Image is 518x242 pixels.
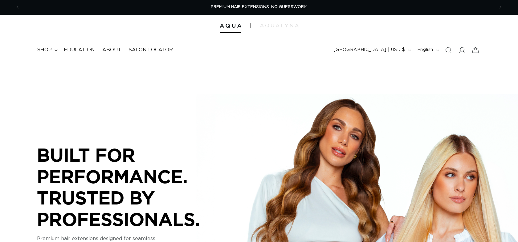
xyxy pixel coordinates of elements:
[494,2,507,13] button: Next announcement
[442,43,455,57] summary: Search
[211,5,308,9] span: PREMIUM HAIR EXTENSIONS. NO GUESSWORK.
[334,47,405,53] span: [GEOGRAPHIC_DATA] | USD $
[33,43,60,57] summary: shop
[37,47,52,53] span: shop
[220,24,241,28] img: Aqua Hair Extensions
[102,47,121,53] span: About
[37,144,222,230] p: BUILT FOR PERFORMANCE. TRUSTED BY PROFESSIONALS.
[64,47,95,53] span: Education
[11,2,24,13] button: Previous announcement
[417,47,433,53] span: English
[125,43,177,57] a: Salon Locator
[99,43,125,57] a: About
[128,47,173,53] span: Salon Locator
[60,43,99,57] a: Education
[414,44,442,56] button: English
[260,24,299,27] img: aqualyna.com
[330,44,414,56] button: [GEOGRAPHIC_DATA] | USD $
